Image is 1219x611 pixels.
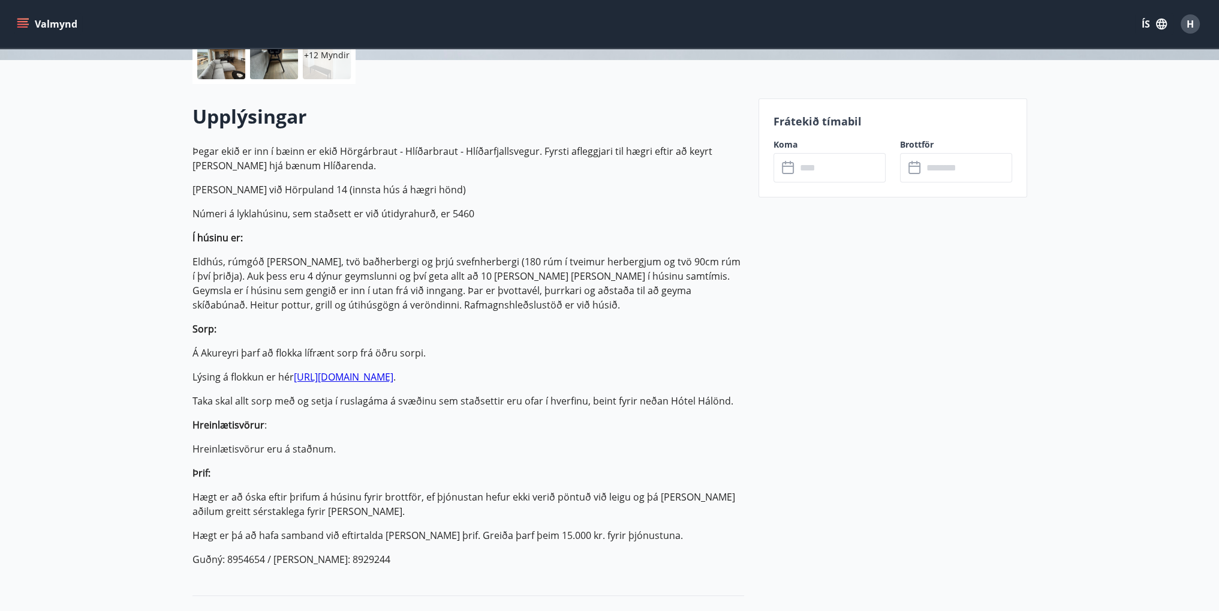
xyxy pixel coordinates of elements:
p: Hægt er að óska eftir þrifum á húsinu fyrir brottför, ef þjónustan hefur ekki verið pöntuð við le... [192,490,744,519]
p: Númeri á lyklahúsinu, sem staðsett er við útidyrahurð, er 5460 [192,206,744,221]
p: : [192,418,744,432]
p: [PERSON_NAME] við Hörpuland 14 (innsta hús á hægri hönd) [192,182,744,197]
p: Frátekið tímabil [773,113,1012,129]
button: ÍS [1135,13,1173,35]
p: Hægt er þá að hafa samband við eftirtalda [PERSON_NAME] þrif. Greiða þarf þeim 15.000 kr. fyrir þ... [192,528,744,543]
span: H [1187,17,1194,31]
strong: Hreinlætisvörur [192,418,264,432]
p: Hreinlætisvörur eru á staðnum. [192,442,744,456]
button: H [1176,10,1205,38]
p: Guðný: 8954654 / [PERSON_NAME]: 8929244 [192,552,744,567]
label: Koma [773,139,886,151]
p: Taka skal allt sorp með og setja í ruslagáma á svæðinu sem staðsettir eru ofar í hverfinu, beint ... [192,394,744,408]
button: menu [14,13,82,35]
p: +12 Myndir [304,49,350,61]
p: Eldhús, rúmgóð [PERSON_NAME], tvö baðherbergi og þrjú svefnherbergi (180 rúm í tveimur herbergjum... [192,254,744,312]
strong: Sorp: [192,322,216,336]
strong: Þrif: [192,466,210,480]
strong: Í húsinu er: [192,231,243,244]
p: Þegar ekið er inn í bæinn er ekið Hörgárbraut - Hlíðarbraut - Hlíðarfjallsvegur. Fyrsti afleggjar... [192,144,744,173]
p: Lýsing á flokkun er hér . [192,370,744,384]
label: Brottför [900,139,1012,151]
p: Á Akureyri þarf að flokka lífrænt sorp frá öðru sorpi. [192,346,744,360]
a: [URL][DOMAIN_NAME] [294,370,393,384]
h2: Upplýsingar [192,103,744,130]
